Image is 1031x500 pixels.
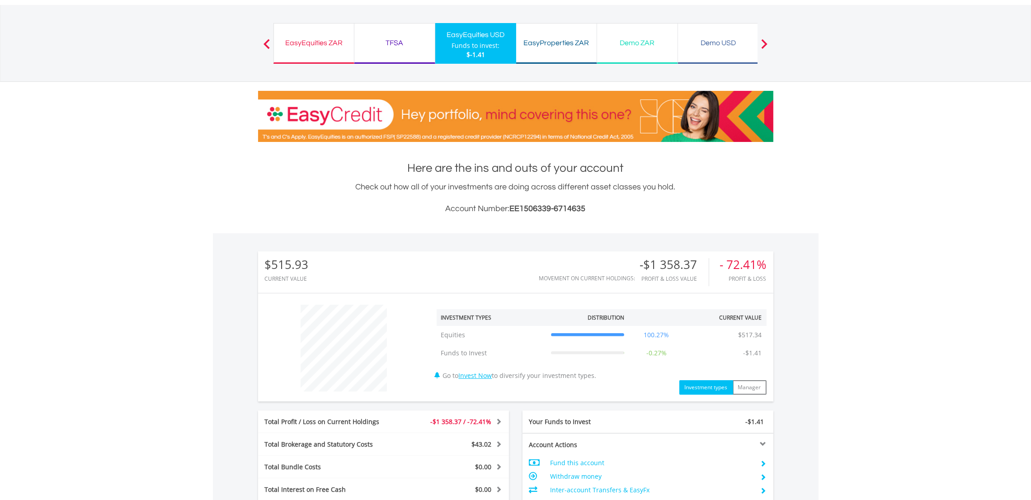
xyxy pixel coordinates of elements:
[258,160,773,176] h1: Here are the ins and outs of your account
[430,300,773,395] div: Go to to diversify your investment types.
[603,37,672,49] div: Demo ZAR
[550,470,753,483] td: Withdraw money
[523,440,648,449] div: Account Actions
[640,276,709,282] div: Profit & Loss Value
[452,41,499,50] div: Funds to invest:
[475,485,492,494] span: $0.00
[550,483,753,497] td: Inter-account Transfers & EasyFx
[684,309,767,326] th: Current Value
[437,344,546,362] td: Funds to Invest
[739,344,767,362] td: -$1.41
[550,456,753,470] td: Fund this account
[588,314,624,321] div: Distribution
[258,91,773,142] img: EasyCredit Promotion Banner
[523,417,648,426] div: Your Funds to Invest
[279,37,348,49] div: EasyEquities ZAR
[258,462,405,472] div: Total Bundle Costs
[720,258,767,271] div: - 72.41%
[522,37,591,49] div: EasyProperties ZAR
[258,440,405,449] div: Total Brokerage and Statutory Costs
[258,417,405,426] div: Total Profit / Loss on Current Holdings
[265,276,309,282] div: CURRENT VALUE
[265,258,309,271] div: $515.93
[733,380,767,395] button: Manager
[629,326,684,344] td: 100.27%
[431,417,492,426] span: -$1 358.37 / -72.41%
[466,50,485,59] span: $-1.41
[437,326,546,344] td: Equities
[720,276,767,282] div: Profit & Loss
[640,258,709,271] div: -$1 358.37
[258,43,276,52] button: Previous
[258,485,405,494] div: Total Interest on Free Cash
[510,204,586,213] span: EE1506339-6714635
[459,371,492,380] a: Invest Now
[360,37,429,49] div: TFSA
[437,309,546,326] th: Investment Types
[258,181,773,215] div: Check out how all of your investments are doing across different asset classes you hold.
[734,326,767,344] td: $517.34
[746,417,764,426] span: -$1.41
[755,43,773,52] button: Next
[683,37,753,49] div: Demo USD
[441,28,511,41] div: EasyEquities USD
[472,440,492,448] span: $43.02
[258,203,773,215] h3: Account Number:
[629,344,684,362] td: -0.27%
[539,275,636,281] div: Movement on Current Holdings:
[475,462,492,471] span: $0.00
[679,380,733,395] button: Investment types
